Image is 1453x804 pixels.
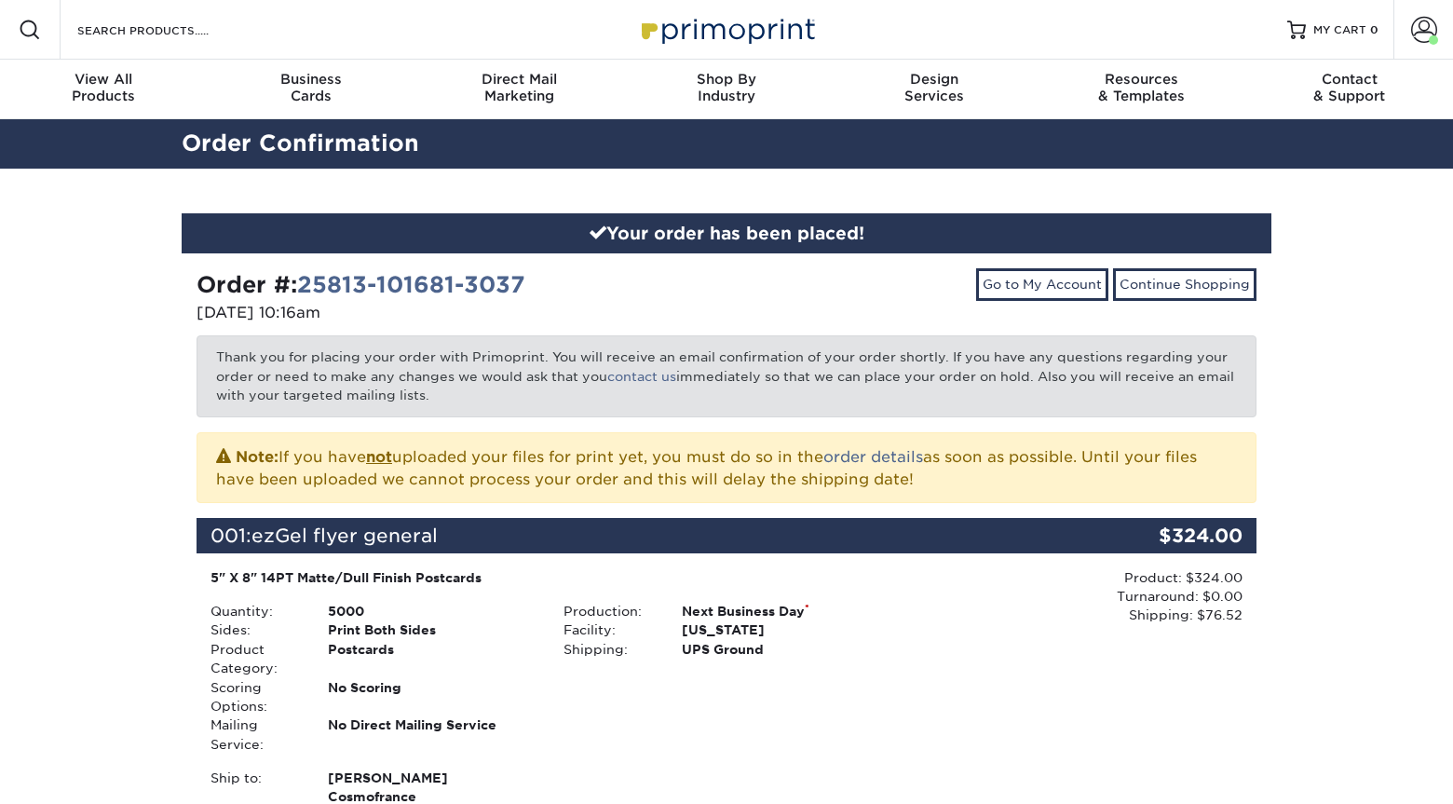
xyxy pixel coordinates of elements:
div: [US_STATE] [668,620,903,639]
strong: Note: [236,448,278,466]
a: DesignServices [830,60,1038,119]
div: Mailing Service: [197,715,314,754]
div: Industry [623,71,831,104]
p: If you have uploaded your files for print yet, you must do so in the as soon as possible. Until y... [216,444,1237,491]
a: Go to My Account [976,268,1108,300]
span: [PERSON_NAME] [328,769,536,787]
div: Postcards [314,640,550,678]
div: Product Category: [197,640,314,678]
span: Direct Mail [415,71,623,88]
span: Business [208,71,415,88]
p: Thank you for placing your order with Primoprint. You will receive an email confirmation of your ... [197,335,1256,416]
div: & Support [1245,71,1453,104]
a: 25813-101681-3037 [297,271,525,298]
a: BusinessCards [208,60,415,119]
span: 0 [1370,23,1378,36]
p: [DATE] 10:16am [197,302,713,324]
strong: Order #: [197,271,525,298]
a: order details [823,448,923,466]
span: Design [830,71,1038,88]
div: Marketing [415,71,623,104]
a: contact us [607,369,676,384]
input: SEARCH PRODUCTS..... [75,19,257,41]
a: Direct MailMarketing [415,60,623,119]
div: Next Business Day [668,602,903,620]
a: Continue Shopping [1113,268,1256,300]
div: No Scoring [314,678,550,716]
span: ezGel flyer general [251,525,438,547]
span: MY CART [1313,22,1366,38]
div: UPS Ground [668,640,903,659]
div: Print Both Sides [314,620,550,639]
div: & Templates [1038,71,1245,104]
div: Production: [550,602,667,620]
a: Contact& Support [1245,60,1453,119]
span: Resources [1038,71,1245,88]
div: Quantity: [197,602,314,620]
div: Sides: [197,620,314,639]
span: Contact [1245,71,1453,88]
span: Shop By [623,71,831,88]
div: Your order has been placed! [182,213,1271,254]
div: Scoring Options: [197,678,314,716]
div: $324.00 [1080,518,1256,553]
div: Shipping: [550,640,667,659]
div: Facility: [550,620,667,639]
div: No Direct Mailing Service [314,715,550,754]
a: Shop ByIndustry [623,60,831,119]
iframe: Google Customer Reviews [1299,754,1453,804]
img: Primoprint [633,9,820,49]
div: Product: $324.00 Turnaround: $0.00 Shipping: $76.52 [903,568,1243,625]
div: 5000 [314,602,550,620]
h2: Order Confirmation [168,127,1285,161]
div: 5" X 8" 14PT Matte/Dull Finish Postcards [210,568,889,587]
div: Services [830,71,1038,104]
div: 001: [197,518,1080,553]
div: Cards [208,71,415,104]
b: not [366,448,392,466]
a: Resources& Templates [1038,60,1245,119]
